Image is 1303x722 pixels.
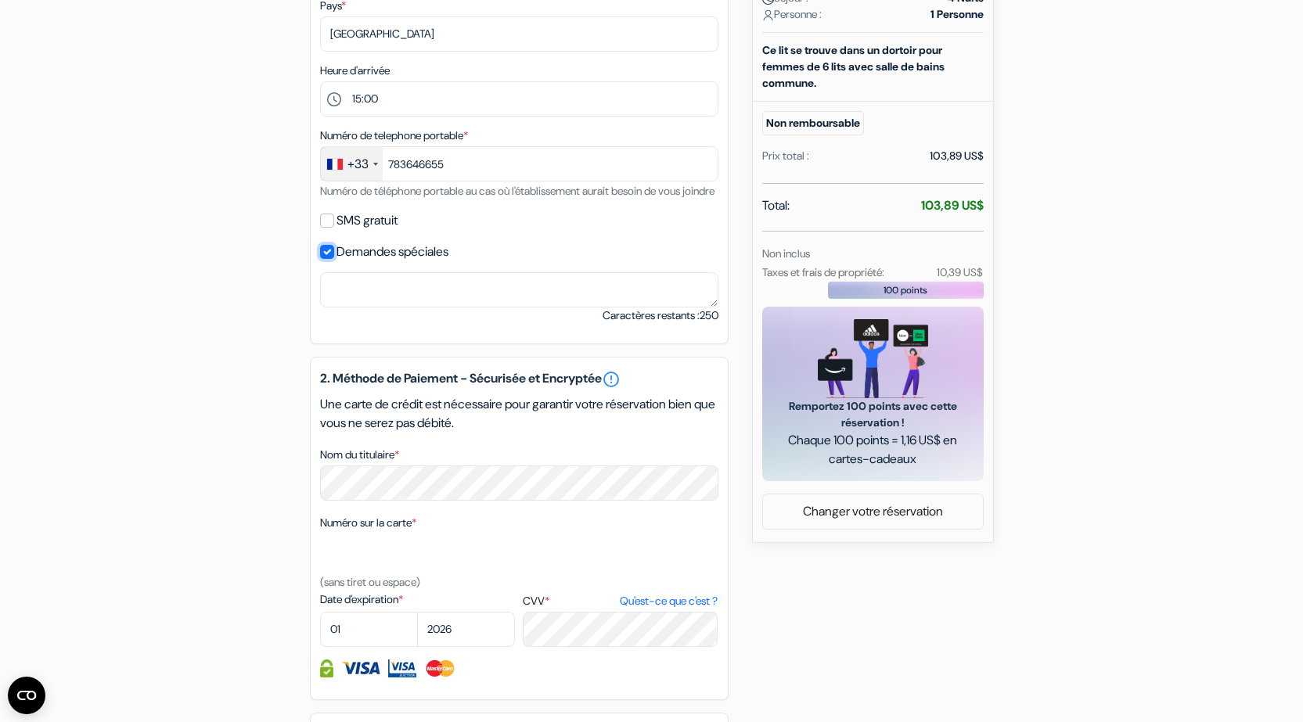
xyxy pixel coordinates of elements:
img: Information de carte de crédit entièrement encryptée et sécurisée [320,659,333,677]
small: Taxes et frais de propriété: [762,265,884,279]
span: Personne : [762,6,822,23]
strong: 1 Personne [930,6,984,23]
small: Non remboursable [762,111,864,135]
label: CVV [523,593,718,609]
label: Demandes spéciales [337,241,448,263]
span: Total: [762,196,790,215]
small: (sans tiret ou espace) [320,575,420,589]
button: Ouvrir le widget CMP [8,677,45,714]
img: Visa Electron [388,659,416,677]
label: Numéro de telephone portable [320,128,468,144]
img: user_icon.svg [762,9,774,21]
img: Master Card [424,659,456,677]
div: +33 [347,155,369,174]
a: Qu'est-ce que c'est ? [620,593,718,609]
span: 100 points [884,283,927,297]
small: 10,39 US$ [937,265,983,279]
img: Visa [341,659,380,677]
label: Date d'expiration [320,591,515,608]
small: Caractères restants : [603,307,718,324]
b: Ce lit se trouve dans un dortoir pour femmes de 6 lits avec salle de bains commune. [762,43,945,90]
div: Prix total : [762,148,809,164]
label: Numéro sur la carte [320,515,416,531]
a: error_outline [602,370,621,389]
span: Chaque 100 points = 1,16 US$ en cartes-cadeaux [781,431,965,469]
label: Nom du titulaire [320,447,399,463]
h5: 2. Méthode de Paiement - Sécurisée et Encryptée [320,370,718,389]
small: Numéro de téléphone portable au cas où l'établissement aurait besoin de vous joindre [320,184,714,198]
a: Changer votre réservation [763,497,983,526]
label: Heure d'arrivée [320,63,390,79]
label: SMS gratuit [337,210,398,232]
div: France: +33 [321,147,383,181]
input: 6 12 34 56 78 [320,146,718,181]
span: 250 [700,308,718,322]
span: Remportez 100 points avec cette réservation ! [781,398,965,431]
img: gift_card_hero_new.png [818,319,928,398]
small: Non inclus [762,246,810,260]
strong: 103,89 US$ [921,197,984,214]
p: Une carte de crédit est nécessaire pour garantir votre réservation bien que vous ne serez pas déb... [320,395,718,433]
div: 103,89 US$ [930,148,984,164]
